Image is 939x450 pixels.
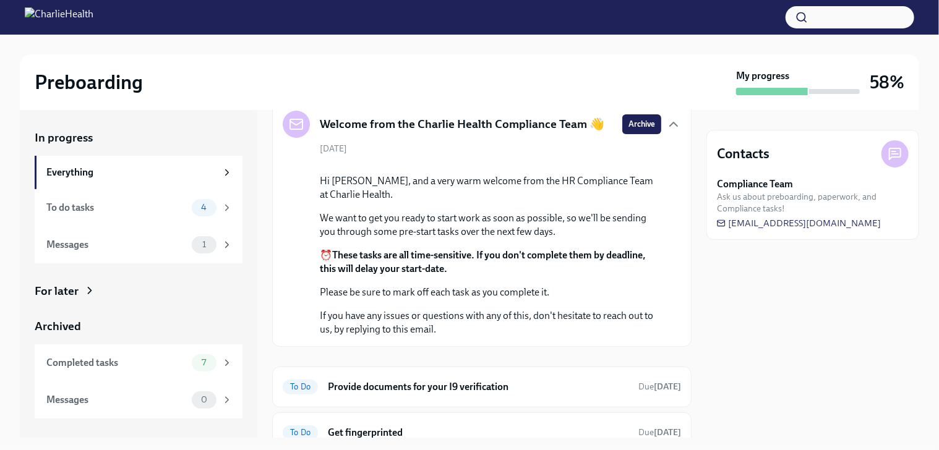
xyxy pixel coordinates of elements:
[638,381,681,393] span: October 6th, 2025 09:00
[638,427,681,438] span: Due
[283,382,318,391] span: To Do
[320,309,661,336] p: If you have any issues or questions with any of this, don't hesitate to reach out to us, by reply...
[195,240,213,249] span: 1
[654,427,681,438] strong: [DATE]
[46,166,217,179] div: Everything
[194,395,215,404] span: 0
[628,118,655,130] span: Archive
[717,191,909,214] span: Ask us about preboarding, paperwork, and Compliance tasks!
[35,130,242,146] a: In progress
[283,423,681,443] a: To DoGet fingerprintedDue[DATE]
[870,71,904,93] h3: 58%
[320,143,347,155] span: [DATE]
[283,428,318,437] span: To Do
[35,381,242,418] a: Messages0
[25,7,93,27] img: CharlieHealth
[46,201,187,214] div: To do tasks
[654,381,681,392] strong: [DATE]
[320,211,661,239] p: We want to get you ready to start work as soon as possible, so we'll be sending you through some ...
[717,145,770,163] h4: Contacts
[194,358,213,367] span: 7
[320,249,645,274] strong: These tasks are all time-sensitive. If you don't complete them by deadline, this will delay your ...
[717,217,881,229] a: [EMAIL_ADDRESS][DOMAIN_NAME]
[35,283,242,299] a: For later
[35,344,242,381] a: Completed tasks7
[638,381,681,392] span: Due
[35,318,242,334] a: Archived
[35,283,79,299] div: For later
[320,286,661,299] p: Please be sure to mark off each task as you complete it.
[46,356,187,370] div: Completed tasks
[35,226,242,263] a: Messages1
[638,427,681,438] span: October 6th, 2025 09:00
[35,189,242,226] a: To do tasks4
[328,426,628,439] h6: Get fingerprinted
[320,248,661,276] p: ⏰
[328,380,628,394] h6: Provide documents for your I9 verification
[35,70,143,95] h2: Preboarding
[283,377,681,397] a: To DoProvide documents for your I9 verificationDue[DATE]
[320,174,661,202] p: Hi [PERSON_NAME], and a very warm welcome from the HR Compliance Team at Charlie Health.
[622,114,661,134] button: Archive
[35,156,242,189] a: Everything
[194,203,214,212] span: 4
[46,393,187,407] div: Messages
[717,177,793,191] strong: Compliance Team
[736,69,789,83] strong: My progress
[46,238,187,252] div: Messages
[320,116,604,132] h5: Welcome from the Charlie Health Compliance Team 👋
